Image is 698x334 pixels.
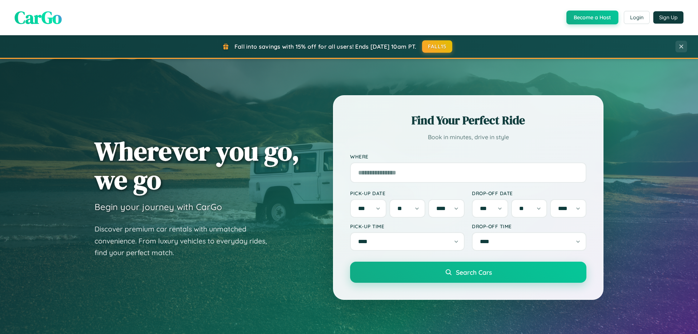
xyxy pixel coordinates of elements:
h1: Wherever you go, we go [95,137,300,194]
button: Sign Up [653,11,683,24]
h3: Begin your journey with CarGo [95,201,222,212]
p: Book in minutes, drive in style [350,132,586,142]
span: CarGo [15,5,62,29]
label: Where [350,153,586,160]
span: Fall into savings with 15% off for all users! Ends [DATE] 10am PT. [234,43,417,50]
button: Search Cars [350,262,586,283]
label: Pick-up Time [350,223,465,229]
button: Become a Host [566,11,618,24]
label: Pick-up Date [350,190,465,196]
button: FALL15 [422,40,453,53]
label: Drop-off Time [472,223,586,229]
label: Drop-off Date [472,190,586,196]
span: Search Cars [456,268,492,276]
button: Login [624,11,650,24]
h2: Find Your Perfect Ride [350,112,586,128]
p: Discover premium car rentals with unmatched convenience. From luxury vehicles to everyday rides, ... [95,223,276,259]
